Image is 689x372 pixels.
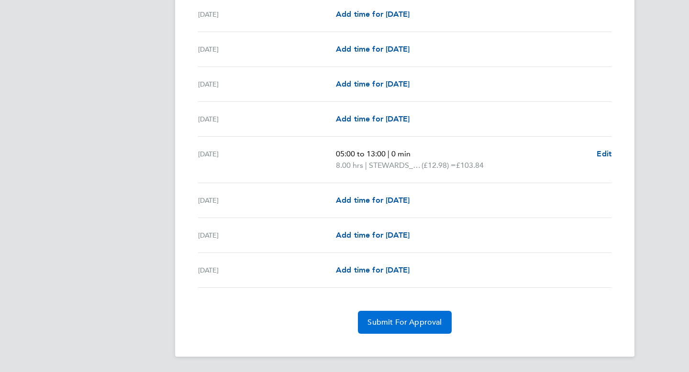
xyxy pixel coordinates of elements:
[367,317,442,327] span: Submit For Approval
[388,149,389,158] span: |
[365,161,367,170] span: |
[198,230,336,241] div: [DATE]
[336,10,410,19] span: Add time for [DATE]
[336,44,410,55] a: Add time for [DATE]
[336,79,410,88] span: Add time for [DATE]
[198,78,336,90] div: [DATE]
[336,113,410,125] a: Add time for [DATE]
[597,149,611,158] span: Edit
[336,196,410,205] span: Add time for [DATE]
[422,161,456,170] span: (£12.98) =
[369,160,422,171] span: STEWARDS_HOURS
[198,113,336,125] div: [DATE]
[198,44,336,55] div: [DATE]
[336,149,386,158] span: 05:00 to 13:00
[198,148,336,171] div: [DATE]
[336,9,410,20] a: Add time for [DATE]
[597,148,611,160] a: Edit
[336,161,363,170] span: 8.00 hrs
[198,9,336,20] div: [DATE]
[336,230,410,240] span: Add time for [DATE]
[456,161,484,170] span: £103.84
[391,149,411,158] span: 0 min
[336,230,410,241] a: Add time for [DATE]
[198,264,336,276] div: [DATE]
[336,78,410,90] a: Add time for [DATE]
[358,311,451,334] button: Submit For Approval
[336,114,410,123] span: Add time for [DATE]
[336,195,410,206] a: Add time for [DATE]
[336,264,410,276] a: Add time for [DATE]
[198,195,336,206] div: [DATE]
[336,265,410,274] span: Add time for [DATE]
[336,44,410,54] span: Add time for [DATE]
